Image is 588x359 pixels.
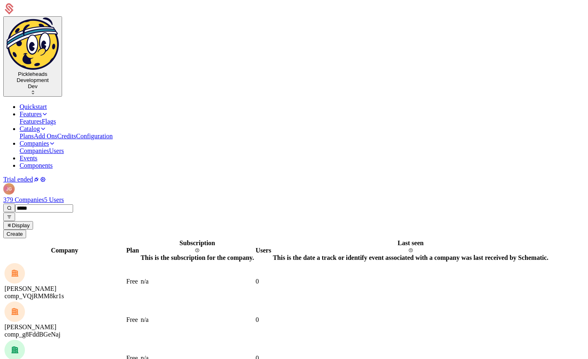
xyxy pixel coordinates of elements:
[255,239,272,262] th: Users
[3,176,33,183] a: Trial ended
[7,18,59,70] img: Pickleheads
[18,71,47,77] span: Pickleheads
[3,16,62,97] button: Select environment
[180,239,215,246] span: Subscription
[256,316,271,324] div: 0
[140,254,254,261] div: This is the subscription for the company.
[40,176,46,183] a: Settings
[126,316,138,323] span: Free
[20,147,49,154] a: Companies
[20,103,47,110] a: Quickstart
[140,316,254,324] div: n/a
[76,133,113,140] a: Configuration
[398,239,424,246] span: Last seen
[49,147,64,154] a: Users
[4,293,125,300] div: comp_VQjRMM8kr1s
[4,331,125,338] div: comp_g8FddBGeNaj
[3,213,15,221] button: Filter options
[4,324,125,331] div: [PERSON_NAME]
[33,176,40,183] a: Integrations
[20,155,38,162] a: Events
[44,196,64,203] a: 5 Users
[3,183,15,195] img: Jeff Gordon
[42,118,56,125] a: Flags
[28,83,38,89] span: Dev
[3,230,26,238] button: Create
[20,111,48,117] a: Features
[34,133,57,140] a: Add Ons
[20,118,42,125] a: Features
[256,278,271,285] div: 0
[3,221,33,230] button: Display
[20,125,47,132] a: Catalog
[126,239,139,262] th: Plan
[3,204,15,212] button: Search companies...
[140,278,254,285] div: n/a
[7,77,59,83] div: Development
[12,222,30,228] span: Display
[273,254,548,261] div: This is the date a track or identify event associated with a company was last received by Schematic.
[4,285,125,293] div: [PERSON_NAME]
[3,196,44,203] a: 379 Companies
[126,278,138,285] span: Free
[20,140,56,147] a: Companies
[20,133,34,140] a: Plans
[20,162,53,169] a: Components
[7,231,23,237] div: Create
[4,301,25,322] img: Abel Lopez
[4,263,25,284] img: Abarna Ravindran
[4,239,125,262] th: Company
[57,133,76,140] a: Credits
[3,103,585,169] nav: Main
[3,183,15,195] button: Open user button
